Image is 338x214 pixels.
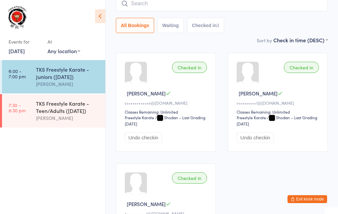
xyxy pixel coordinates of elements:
[9,68,26,79] time: 6:00 - 7:00 pm
[125,115,205,126] span: / Shodan – Last Grading [DATE]
[157,18,184,33] button: Waiting
[125,115,154,120] div: Freestyle Karate
[36,100,100,114] div: TKS Freestyle Karate - Teen/Adults ([DATE])
[172,62,207,73] div: Checked in
[237,100,321,106] div: r•••••••••
[48,47,80,54] div: Any location
[237,132,274,143] button: Undo checkin
[125,132,162,143] button: Undo checkin
[125,109,209,115] div: Classes Remaining: Unlimited
[36,80,100,88] div: [PERSON_NAME]
[217,23,219,28] div: 3
[239,90,278,97] span: [PERSON_NAME]
[7,5,28,30] img: Tan Kyu Shin Martial Arts
[237,115,266,120] div: Freestyle Karate
[125,100,209,106] div: c•••••••••••
[127,90,166,97] span: [PERSON_NAME]
[187,18,224,33] button: Checked in3
[2,94,105,127] a: 7:30 -8:30 pmTKS Freestyle Karate - Teen/Adults ([DATE])[PERSON_NAME]
[9,102,26,113] time: 7:30 - 8:30 pm
[287,195,327,203] button: Exit kiosk mode
[36,114,100,122] div: [PERSON_NAME]
[172,172,207,184] div: Checked in
[284,62,319,73] div: Checked in
[9,47,25,54] a: [DATE]
[127,200,166,207] span: [PERSON_NAME]
[9,36,41,47] div: Events for
[116,18,154,33] button: All Bookings
[273,36,328,44] div: Check in time (DESC)
[237,109,321,115] div: Classes Remaining: Unlimited
[48,36,80,47] div: At
[2,60,105,93] a: 6:00 -7:00 pmTKS Freestyle Karate - Juniors ([DATE])[PERSON_NAME]
[36,66,100,80] div: TKS Freestyle Karate - Juniors ([DATE])
[237,115,317,126] span: / Shodan – Last Grading [DATE]
[257,37,272,44] label: Sort by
